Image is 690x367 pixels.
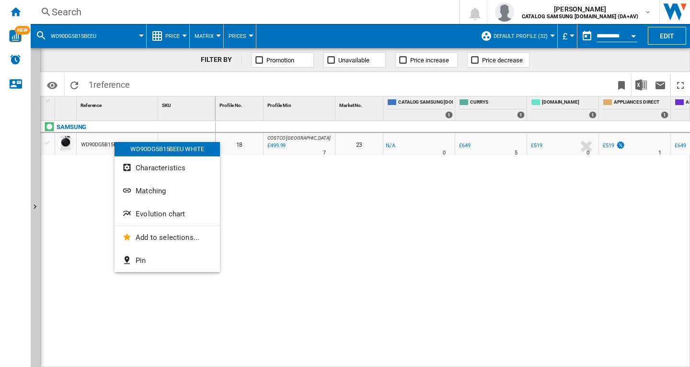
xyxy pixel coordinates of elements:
button: Add to selections... [115,226,220,249]
span: Add to selections... [136,233,199,242]
span: Characteristics [136,164,185,172]
button: Pin... [115,249,220,272]
span: Evolution chart [136,210,185,218]
span: Matching [136,187,166,195]
span: Pin [136,256,146,265]
button: Characteristics [115,156,220,179]
div: WD90DG5B15BEEU WHITE [115,142,220,156]
button: Evolution chart [115,202,220,225]
button: Matching [115,179,220,202]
